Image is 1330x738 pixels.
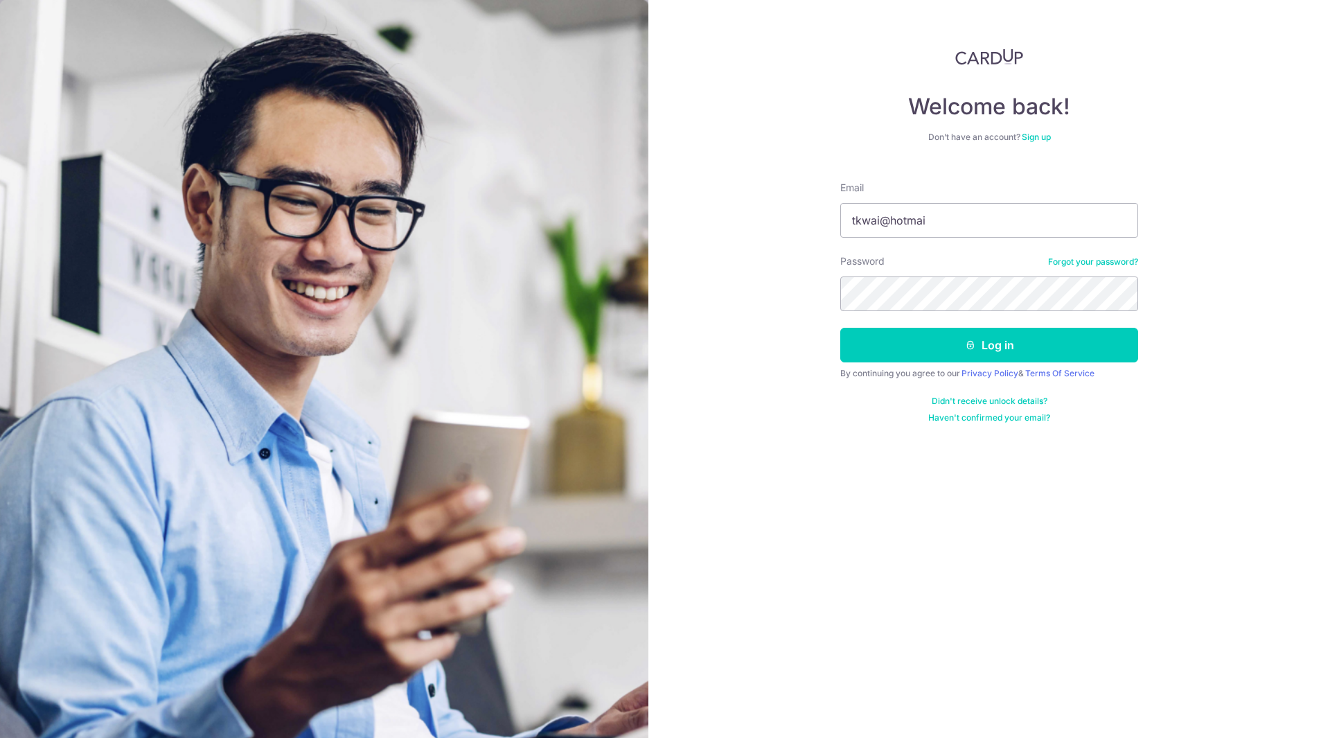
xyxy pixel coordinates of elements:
[1022,132,1051,142] a: Sign up
[961,368,1018,378] a: Privacy Policy
[840,203,1138,238] input: Enter your Email
[840,328,1138,362] button: Log in
[955,49,1023,65] img: CardUp Logo
[932,396,1047,407] a: Didn't receive unlock details?
[928,412,1050,423] a: Haven't confirmed your email?
[840,93,1138,121] h4: Welcome back!
[840,181,864,195] label: Email
[840,368,1138,379] div: By continuing you agree to our &
[1025,368,1094,378] a: Terms Of Service
[840,132,1138,143] div: Don’t have an account?
[840,254,885,268] label: Password
[1048,256,1138,267] a: Forgot your password?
